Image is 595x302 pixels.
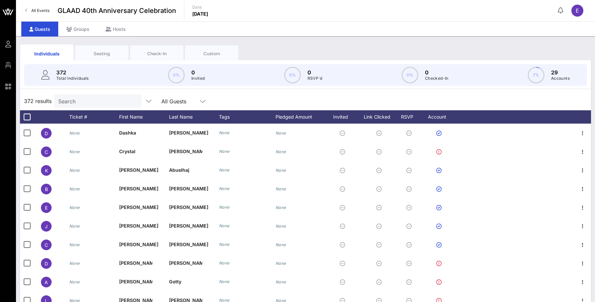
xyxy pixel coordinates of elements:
span: [PERSON_NAME] [119,186,158,191]
i: None [276,131,286,136]
span: J [45,224,48,229]
span: [PERSON_NAME] [119,242,158,247]
div: Check-In [135,50,178,57]
span: Abuelhaj [169,167,189,173]
div: Pledged Amount [276,110,325,124]
span: [PERSON_NAME] [169,223,208,229]
span: K [45,168,48,173]
div: Guests [21,22,58,37]
div: RSVP [399,110,422,124]
p: Getty [169,272,202,291]
i: None [276,149,286,154]
i: None [219,149,230,154]
div: Hosts [98,22,134,37]
span: C [45,149,48,155]
i: None [219,130,230,135]
i: None [69,131,80,136]
i: None [276,205,286,210]
p: 0 [191,68,205,76]
p: [PERSON_NAME] [119,254,152,272]
i: None [276,279,286,284]
div: Invited [325,110,362,124]
i: None [69,261,80,266]
span: [PERSON_NAME] [119,167,158,173]
p: Crystal [119,142,152,161]
span: Dashka [119,130,136,136]
p: Checked-In [425,75,449,82]
span: [PERSON_NAME] [169,204,208,210]
i: None [219,242,230,247]
div: Last Name [169,110,219,124]
p: Accounts [551,75,570,82]
i: None [276,224,286,229]
span: E [45,205,48,211]
div: Seating [80,50,123,57]
div: Ticket # [69,110,119,124]
p: Invited [191,75,205,82]
div: Groups [58,22,98,37]
span: [PERSON_NAME] [169,186,208,191]
i: None [276,261,286,266]
div: Account [422,110,459,124]
p: RSVP`d [307,75,322,82]
span: [PERSON_NAME] [169,242,208,247]
p: 0 [307,68,322,76]
p: [DATE] [192,11,208,17]
div: Link Clicked [362,110,399,124]
span: D [45,131,48,136]
i: None [69,224,80,229]
i: None [69,242,80,247]
div: Custom [190,50,233,57]
i: None [69,205,80,210]
span: All Events [31,8,50,13]
div: Individuals [25,50,69,57]
span: 372 results [24,97,52,105]
span: GLAAD 40th Anniversary Celebration [58,6,176,16]
div: All Guests [157,94,211,108]
p: [PERSON_NAME] [169,254,202,272]
span: C [45,242,48,248]
span: [PERSON_NAME] [169,130,208,136]
i: None [69,168,80,173]
span: [PERSON_NAME] [119,204,158,210]
i: None [219,260,230,265]
div: E [571,5,583,17]
i: None [276,186,286,191]
p: [PERSON_NAME] [119,272,152,291]
p: 0 [425,68,449,76]
p: [PERSON_NAME] [169,142,202,161]
i: None [219,186,230,191]
span: [PERSON_NAME] [119,223,158,229]
i: None [219,279,230,284]
p: Total Individuals [56,75,89,82]
div: All Guests [161,98,186,104]
span: B [45,186,48,192]
i: None [276,168,286,173]
i: None [69,186,80,191]
i: None [69,279,80,284]
p: 29 [551,68,570,76]
i: None [219,167,230,172]
i: None [69,149,80,154]
div: First Name [119,110,169,124]
span: D [45,261,48,266]
span: E [576,7,579,14]
p: Date [192,4,208,11]
i: None [276,242,286,247]
p: 372 [56,68,89,76]
div: Tags [219,110,276,124]
span: A [45,279,48,285]
i: None [219,205,230,210]
i: None [219,223,230,228]
a: All Events [21,5,54,16]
